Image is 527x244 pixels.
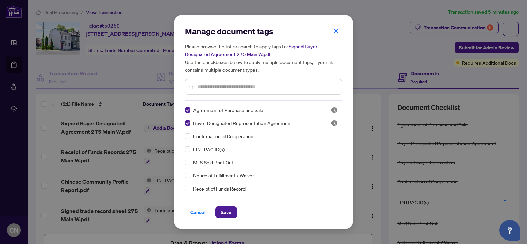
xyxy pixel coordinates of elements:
[190,207,206,218] span: Cancel
[221,207,231,218] span: Save
[193,185,246,192] span: Receipt of Funds Record
[331,106,338,113] img: status
[331,106,338,113] span: Pending Review
[499,220,520,241] button: Open asap
[193,172,254,179] span: Notice of Fulfillment / Waiver
[331,120,338,126] span: Pending Review
[185,206,211,218] button: Cancel
[193,159,233,166] span: MLS Sold Print Out
[193,132,253,140] span: Confirmation of Cooperation
[193,145,225,153] span: FINTRAC ID(s)
[193,119,292,127] span: Buyer Designated Representation Agreement
[185,42,342,73] h5: Please browse the list or search to apply tags to: Use the checkboxes below to apply multiple doc...
[331,120,338,126] img: status
[185,26,342,37] h2: Manage document tags
[334,29,338,33] span: close
[193,106,263,114] span: Agreement of Purchase and Sale
[215,206,237,218] button: Save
